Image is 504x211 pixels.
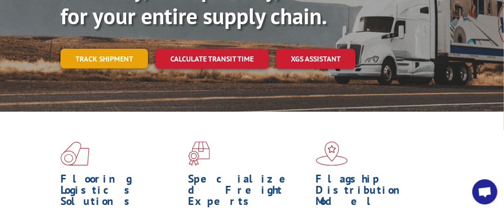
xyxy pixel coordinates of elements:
[276,49,356,69] a: XGS ASSISTANT
[60,49,148,68] a: Track shipment
[60,142,89,166] img: xgs-icon-total-supply-chain-intelligence-red
[472,179,497,204] div: Open chat
[188,142,210,166] img: xgs-icon-focused-on-flooring-red
[155,49,269,69] a: Calculate transit time
[316,142,348,166] img: xgs-icon-flagship-distribution-model-red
